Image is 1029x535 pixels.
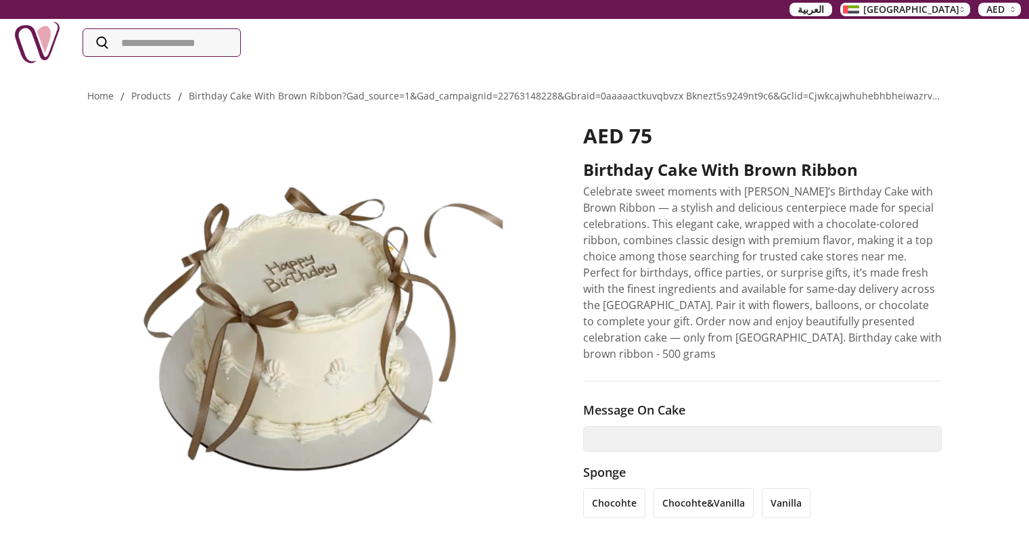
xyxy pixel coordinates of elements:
[583,159,942,181] h2: Birthday cake with brown ribbon
[120,89,124,105] li: /
[178,89,182,105] li: /
[583,400,942,419] h3: Message on cake
[986,3,1005,16] span: AED
[83,29,240,56] input: Search
[840,3,970,16] button: [GEOGRAPHIC_DATA]
[843,5,859,14] img: Arabic_dztd3n.png
[583,122,652,149] span: AED 75
[583,183,942,362] p: Celebrate sweet moments with [PERSON_NAME]’s Birthday Cake with Brown Ribbon — a stylish and deli...
[762,488,810,518] li: vanilla
[583,463,942,482] h3: Sponge
[978,3,1021,16] button: AED
[131,89,171,102] a: products
[87,124,545,497] img: Birthday cake with brown ribbon Birthday Cake – Perfect for Every Celebration
[654,488,754,518] li: chocohte&vanilla
[798,3,824,16] span: العربية
[14,19,61,66] img: Nigwa-uae-gifts
[863,3,959,16] span: [GEOGRAPHIC_DATA]
[583,488,645,518] li: chocohte
[87,89,114,102] a: Home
